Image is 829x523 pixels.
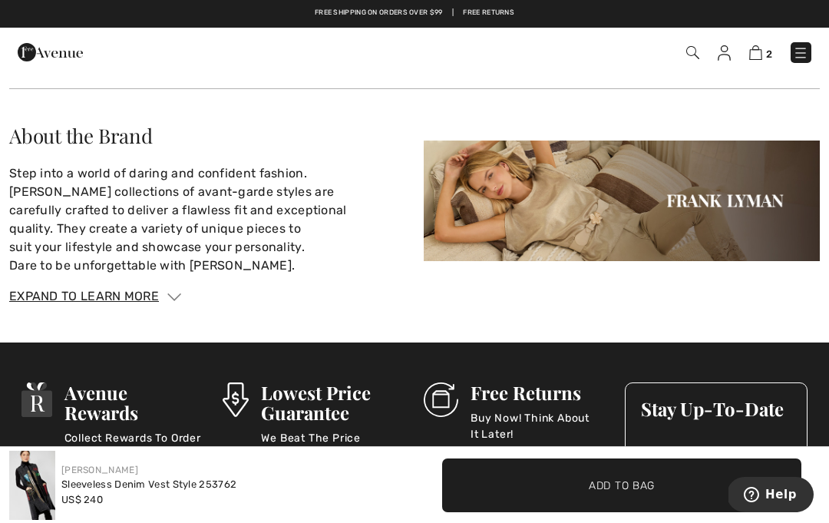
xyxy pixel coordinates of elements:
[463,8,514,18] a: Free Returns
[766,48,772,60] span: 2
[61,477,236,492] div: Sleeveless Denim Vest Style 253762
[223,382,249,417] img: Lowest Price Guarantee
[452,8,454,18] span: |
[64,382,204,422] h3: Avenue Rewards
[641,399,791,419] h3: Stay Up-To-Date
[471,410,606,441] p: Buy Now! Think About It Later!
[793,45,808,61] img: Menu
[442,458,801,512] button: Add to Bag
[9,164,405,275] p: Step into a world of daring and confident fashion. [PERSON_NAME] collections of avant-garde style...
[167,293,181,301] img: Arrow1.svg
[656,445,720,461] span: Latest News
[18,44,83,58] a: 1ère Avenue
[9,451,55,520] img: Sleeveless Denim Vest Style 253762
[728,477,814,515] iframe: Opens a widget where you can find more information
[61,465,138,475] a: [PERSON_NAME]
[9,287,820,306] div: Expand to Learn More
[315,8,443,18] a: Free shipping on orders over $99
[471,382,606,402] h3: Free Returns
[61,494,103,505] span: US$ 240
[18,37,83,68] img: 1ère Avenue
[424,141,820,260] img: About the Brand
[718,45,731,61] img: My Info
[261,382,405,422] h3: Lowest Price Guarantee
[686,46,699,59] img: Search
[21,382,52,417] img: Avenue Rewards
[9,126,405,146] div: About the Brand
[64,430,204,461] p: Collect Rewards To Order What You Love For FREE!
[261,430,405,461] p: We Beat The Price By 10%!
[589,477,655,493] span: Add to Bag
[749,45,762,60] img: Shopping Bag
[424,382,458,417] img: Free Returns
[749,43,772,61] a: 2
